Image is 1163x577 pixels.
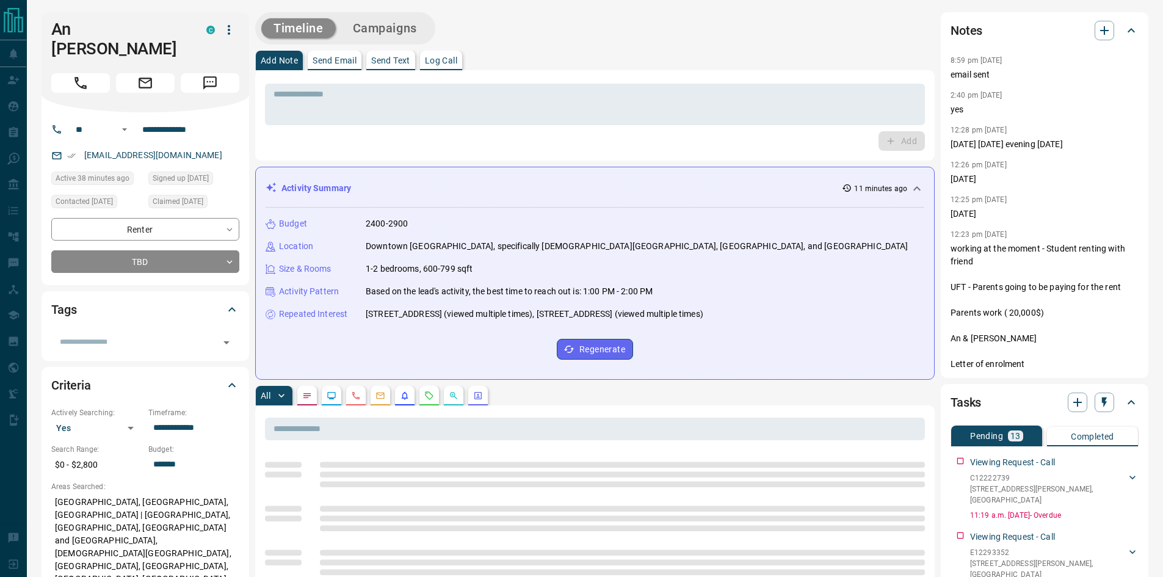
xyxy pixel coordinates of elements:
p: Completed [1071,432,1114,441]
div: Notes [951,16,1139,45]
div: Sun Aug 17 2025 [51,172,142,189]
p: 2400-2900 [366,217,408,230]
svg: Listing Alerts [400,391,410,401]
p: [DATE] [DATE] evening [DATE] [951,138,1139,151]
p: Downtown [GEOGRAPHIC_DATA], specifically [DEMOGRAPHIC_DATA][GEOGRAPHIC_DATA], [GEOGRAPHIC_DATA], ... [366,240,908,253]
p: Repeated Interest [279,308,347,321]
p: [DATE] [951,208,1139,220]
p: Viewing Request - Call [970,531,1055,543]
p: 12:26 pm [DATE] [951,161,1007,169]
span: Contacted [DATE] [56,195,113,208]
p: 13 [1010,432,1021,440]
span: Message [181,73,239,93]
svg: Emails [375,391,385,401]
h2: Criteria [51,376,91,395]
p: Add Note [261,56,298,65]
p: 12:28 pm [DATE] [951,126,1007,134]
p: 12:23 pm [DATE] [951,230,1007,239]
p: Actively Searching: [51,407,142,418]
p: 8:59 pm [DATE] [951,56,1002,65]
button: Open [117,122,132,137]
p: Activity Summary [281,182,351,195]
button: Open [218,334,235,351]
p: C12222739 [970,473,1126,484]
p: Send Text [371,56,410,65]
p: Budget: [148,444,239,455]
svg: Agent Actions [473,391,483,401]
div: Tasks [951,388,1139,417]
p: 12:25 pm [DATE] [951,195,1007,204]
p: email sent [951,68,1139,81]
p: [STREET_ADDRESS][PERSON_NAME] , [GEOGRAPHIC_DATA] [970,484,1126,506]
h2: Notes [951,21,982,40]
span: Active 38 minutes ago [56,172,129,184]
p: Areas Searched: [51,481,239,492]
svg: Notes [302,391,312,401]
div: Wed Jul 30 2025 [51,195,142,212]
div: Criteria [51,371,239,400]
div: Activity Summary11 minutes ago [266,177,924,200]
div: TBD [51,250,239,273]
h2: Tasks [951,393,981,412]
span: Call [51,73,110,93]
svg: Email Verified [67,151,76,160]
p: Activity Pattern [279,285,339,298]
p: Viewing Request - Call [970,456,1055,469]
p: working at the moment - Student renting with friend UFT - Parents going to be paying for the rent... [951,242,1139,371]
p: Based on the lead's activity, the best time to reach out is: 1:00 PM - 2:00 PM [366,285,653,298]
div: Thu Jul 17 2025 [148,195,239,212]
p: yes [951,103,1139,116]
span: Claimed [DATE] [153,195,203,208]
svg: Opportunities [449,391,458,401]
span: Email [116,73,175,93]
div: Tags [51,295,239,324]
button: Campaigns [341,18,429,38]
p: 11:19 a.m. [DATE] - Overdue [970,510,1139,521]
div: Yes [51,418,142,438]
div: Mon Oct 25 2021 [148,172,239,189]
svg: Requests [424,391,434,401]
p: E12293352 [970,547,1126,558]
p: 1-2 bedrooms, 600-799 sqft [366,263,473,275]
h2: Tags [51,300,76,319]
p: All [261,391,270,400]
div: condos.ca [206,26,215,34]
button: Timeline [261,18,336,38]
h1: An [PERSON_NAME] [51,20,188,59]
p: Search Range: [51,444,142,455]
p: Budget [279,217,307,230]
p: Pending [970,432,1003,440]
a: [EMAIL_ADDRESS][DOMAIN_NAME] [84,150,222,160]
svg: Calls [351,391,361,401]
button: Regenerate [557,339,633,360]
p: Timeframe: [148,407,239,418]
p: Log Call [425,56,457,65]
div: C12222739[STREET_ADDRESS][PERSON_NAME],[GEOGRAPHIC_DATA] [970,470,1139,508]
span: Signed up [DATE] [153,172,209,184]
p: Send Email [313,56,357,65]
p: [STREET_ADDRESS] (viewed multiple times), [STREET_ADDRESS] (viewed multiple times) [366,308,703,321]
svg: Lead Browsing Activity [327,391,336,401]
p: [DATE] [951,173,1139,186]
p: Location [279,240,313,253]
div: Renter [51,218,239,241]
p: 11 minutes ago [854,183,907,194]
p: 2:40 pm [DATE] [951,91,1002,100]
p: $0 - $2,800 [51,455,142,475]
p: Size & Rooms [279,263,332,275]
